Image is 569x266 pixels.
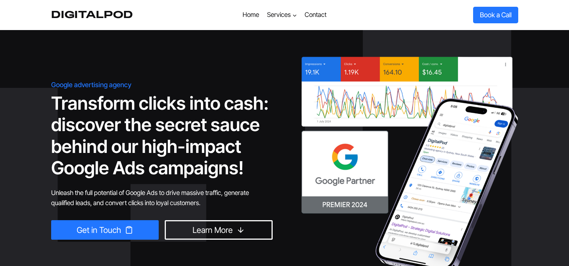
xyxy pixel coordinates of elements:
a: DigitalPod [51,9,133,21]
a: Contact [301,6,330,24]
h6: Google advertising agency [51,81,273,89]
nav: Primary Navigation [239,6,330,24]
span: Services [267,10,297,20]
a: Get in Touch [51,220,159,240]
a: Home [239,6,263,24]
a: Learn More [165,220,273,240]
h1: Transform clicks into cash: discover the secret sauce behind our high-impact Google Ads campaigns! [51,92,273,179]
a: Book a Call [473,7,518,23]
span: Get in Touch [77,224,121,237]
span: Learn More [193,224,233,237]
a: Services [263,6,300,24]
p: Unleash the full potential of Google Ads to drive massive traffic, generate qualified leads, and ... [51,188,273,208]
